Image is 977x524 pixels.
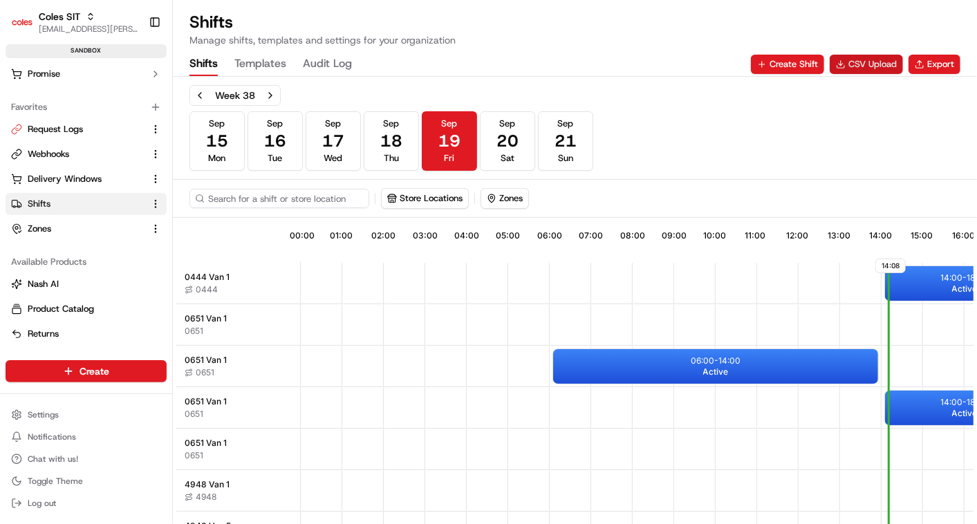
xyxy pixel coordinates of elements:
span: Webhooks [28,148,69,160]
button: Create [6,360,167,382]
span: Mon [209,152,226,165]
span: 14:08 [875,259,906,273]
span: 18 [380,130,402,152]
button: Nash AI [6,273,167,295]
span: 02:00 [371,230,396,241]
button: Promise [6,63,167,85]
span: Request Logs [28,123,83,135]
span: Knowledge Base [28,200,106,214]
button: Returns [6,323,167,345]
button: Webhooks [6,143,167,165]
span: 00:00 [290,230,315,241]
span: Promise [28,68,60,80]
img: 1736555255976-a54dd68f-1ca7-489b-9aae-adbdc363a1c4 [14,131,39,156]
button: 0651 [185,409,203,420]
span: 11:00 [745,230,765,241]
span: Sep [326,118,342,130]
a: Shifts [11,198,145,210]
span: Sep [210,118,225,130]
a: Nash AI [11,278,161,290]
span: API Documentation [131,200,222,214]
div: Start new chat [47,131,227,145]
button: Chat with us! [6,449,167,469]
a: Powered byPylon [97,233,167,244]
span: 08:00 [620,230,645,241]
button: Sep16Tue [248,111,303,171]
button: [EMAIL_ADDRESS][PERSON_NAME][PERSON_NAME][DOMAIN_NAME] [39,24,138,35]
button: Sep20Sat [480,111,535,171]
span: Sep [558,118,574,130]
span: Wed [324,152,343,165]
span: Sep [384,118,400,130]
span: Returns [28,328,59,340]
p: Welcome 👋 [14,55,252,77]
div: Available Products [6,251,167,273]
span: 4948 Van 1 [185,479,230,490]
button: Zones [481,189,528,208]
span: Fri [445,152,455,165]
button: 0651 [185,367,214,378]
button: Audit Log [303,53,352,76]
button: Coles SITColes SIT[EMAIL_ADDRESS][PERSON_NAME][PERSON_NAME][DOMAIN_NAME] [6,6,143,39]
span: Zones [28,223,51,235]
a: Delivery Windows [11,173,145,185]
span: 0651 Van 1 [185,438,227,449]
button: Previous week [190,86,210,105]
button: 0444 [185,284,218,295]
button: 4948 [185,492,216,503]
span: 0651 [196,367,214,378]
button: Coles SIT [39,10,80,24]
span: Delivery Windows [28,173,102,185]
span: Pylon [138,234,167,244]
span: Sat [501,152,514,165]
button: Start new chat [235,135,252,152]
button: Zones [481,188,529,209]
a: Returns [11,328,161,340]
span: Notifications [28,431,76,442]
span: 16 [264,130,286,152]
span: 09:00 [662,230,687,241]
span: 0444 [196,284,218,295]
button: Request Logs [6,118,167,140]
span: 0444 Van 1 [185,272,230,283]
span: Toggle Theme [28,476,83,487]
input: Search for a shift or store location [189,189,369,208]
a: Request Logs [11,123,145,135]
button: Sep19Fri [422,111,477,171]
a: Webhooks [11,148,145,160]
span: Log out [28,498,56,509]
a: Zones [11,223,145,235]
button: Toggle Theme [6,471,167,491]
span: 15 [206,130,228,152]
span: 10:00 [703,230,726,241]
button: 0651 [185,450,203,461]
div: Favorites [6,96,167,118]
span: 0651 Van 1 [185,396,227,407]
span: Product Catalog [28,303,94,315]
span: Create [80,364,109,378]
button: Zones [6,218,167,240]
span: Active [703,366,729,377]
span: Sun [558,152,573,165]
span: 03:00 [413,230,438,241]
span: Chat with us! [28,453,78,465]
span: Sep [442,118,458,130]
div: 💻 [117,201,128,212]
span: Thu [384,152,399,165]
span: Tue [268,152,283,165]
span: 15:00 [911,230,933,241]
button: Sep17Wed [306,111,361,171]
a: Product Catalog [11,303,161,315]
span: 0651 Van 1 [185,355,227,366]
span: 16:00 [952,230,975,241]
p: 06:00 - 14:00 [691,355,741,366]
div: We're available if you need us! [47,145,175,156]
button: Create Shift [751,55,824,74]
span: Sep [268,118,283,130]
button: Sep21Sun [538,111,593,171]
button: 0651 [185,326,203,337]
button: Sep18Thu [364,111,419,171]
button: Store Locations [381,188,469,209]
